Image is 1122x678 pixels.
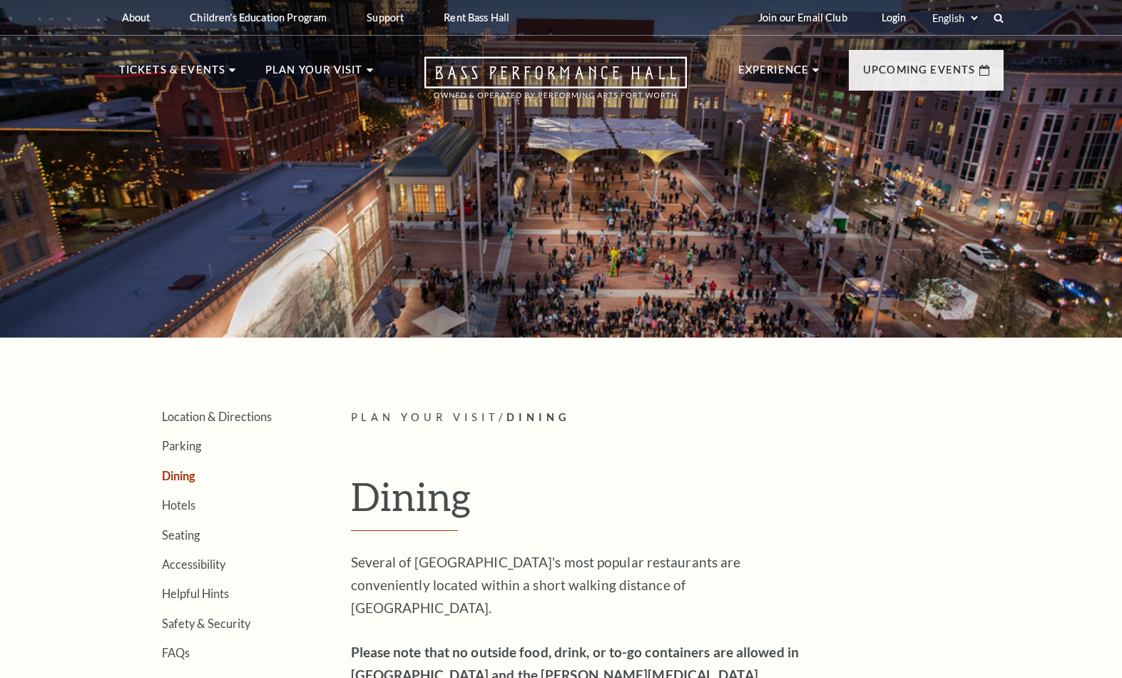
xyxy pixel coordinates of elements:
[367,11,404,24] p: Support
[929,11,980,25] select: Select:
[190,11,327,24] p: Children's Education Program
[122,11,151,24] p: About
[738,61,810,87] p: Experience
[119,61,226,87] p: Tickets & Events
[162,439,201,452] a: Parking
[162,528,200,542] a: Seating
[506,411,571,423] span: Dining
[265,61,363,87] p: Plan Your Visit
[162,617,250,630] a: Safety & Security
[351,411,499,423] span: Plan Your Visit
[162,410,272,423] a: Location & Directions
[444,11,509,24] p: Rent Bass Hall
[351,409,1004,427] p: /
[162,646,190,659] a: FAQs
[162,587,229,600] a: Helpful Hints
[162,498,195,512] a: Hotels
[162,469,195,482] a: Dining
[351,551,815,619] p: Several of [GEOGRAPHIC_DATA]'s most popular restaurants are conveniently located within a short w...
[863,61,976,87] p: Upcoming Events
[162,557,225,571] a: Accessibility
[351,473,1004,532] h1: Dining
